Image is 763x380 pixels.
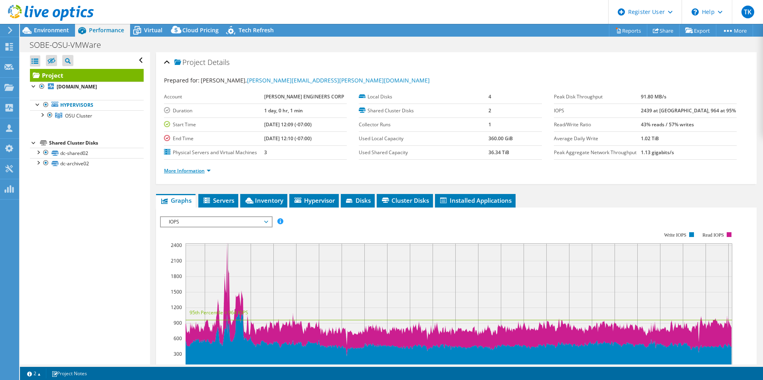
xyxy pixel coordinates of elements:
b: 2439 at [GEOGRAPHIC_DATA], 964 at 95% [641,107,736,114]
b: [DATE] 12:09 (-07:00) [264,121,312,128]
label: Start Time [164,121,264,129]
label: IOPS [554,107,641,115]
b: 36.34 TiB [488,149,509,156]
span: Cloud Pricing [182,26,219,34]
label: End Time [164,135,264,143]
div: Shared Cluster Disks [49,138,144,148]
span: Environment [34,26,69,34]
label: Collector Runs [359,121,488,129]
text: 1200 [171,304,182,311]
a: Hypervisors [30,100,144,110]
span: Details [208,57,229,67]
text: 1500 [171,288,182,295]
span: Servers [202,196,234,204]
b: 1.13 gigabits/s [641,149,674,156]
b: 4 [488,93,491,100]
text: Write IOPS [664,232,686,238]
label: Read/Write Ratio [554,121,641,129]
text: 300 [174,351,182,357]
label: Used Local Capacity [359,135,488,143]
text: 2100 [171,257,182,264]
text: 900 [174,319,182,326]
b: 3 [264,149,267,156]
span: Virtual [144,26,162,34]
b: [DATE] 12:10 (-07:00) [264,135,312,142]
b: 1.02 TiB [641,135,659,142]
span: Inventory [244,196,283,204]
label: Peak Disk Throughput [554,93,641,101]
a: More Information [164,167,211,174]
label: Shared Cluster Disks [359,107,488,115]
svg: \n [692,8,699,16]
span: TK [741,6,754,18]
a: More [716,24,753,37]
text: 95th Percentile = 964 IOPS [190,309,248,316]
text: 1800 [171,273,182,280]
b: [PERSON_NAME] ENGINEERS CORP [264,93,344,100]
label: Local Disks [359,93,488,101]
text: Read IOPS [702,232,724,238]
b: 1 [488,121,491,128]
b: [DOMAIN_NAME] [57,83,97,90]
a: Project Notes [46,368,93,378]
label: Average Daily Write [554,135,641,143]
label: Account [164,93,264,101]
a: Export [679,24,716,37]
span: Performance [89,26,124,34]
b: 1 day, 0 hr, 1 min [264,107,303,114]
label: Physical Servers and Virtual Machines [164,149,264,157]
a: Share [647,24,680,37]
a: dc-archive02 [30,158,144,168]
b: 43% reads / 57% writes [641,121,694,128]
a: OSU Cluster [30,110,144,121]
text: 2400 [171,242,182,249]
label: Used Shared Capacity [359,149,488,157]
h1: SOBE-OSU-VMWare [26,41,113,49]
a: dc-shared02 [30,148,144,158]
a: Reports [609,24,647,37]
span: OSU Cluster [65,112,92,119]
b: 2 [488,107,491,114]
span: Disks [345,196,371,204]
a: 2 [22,368,46,378]
a: [PERSON_NAME][EMAIL_ADDRESS][PERSON_NAME][DOMAIN_NAME] [247,76,430,84]
span: Installed Applications [439,196,512,204]
span: Cluster Disks [381,196,429,204]
a: Project [30,69,144,82]
label: Peak Aggregate Network Throughput [554,149,641,157]
span: Tech Refresh [239,26,274,34]
b: 360.00 GiB [488,135,513,142]
label: Duration [164,107,264,115]
b: 91.80 MB/s [641,93,666,100]
span: Hypervisor [293,196,335,204]
label: Prepared for: [164,76,200,84]
span: Graphs [160,196,192,204]
span: [PERSON_NAME], [201,76,430,84]
span: IOPS [165,217,267,227]
a: [DOMAIN_NAME] [30,82,144,92]
span: Project [174,59,206,67]
text: 600 [174,335,182,342]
